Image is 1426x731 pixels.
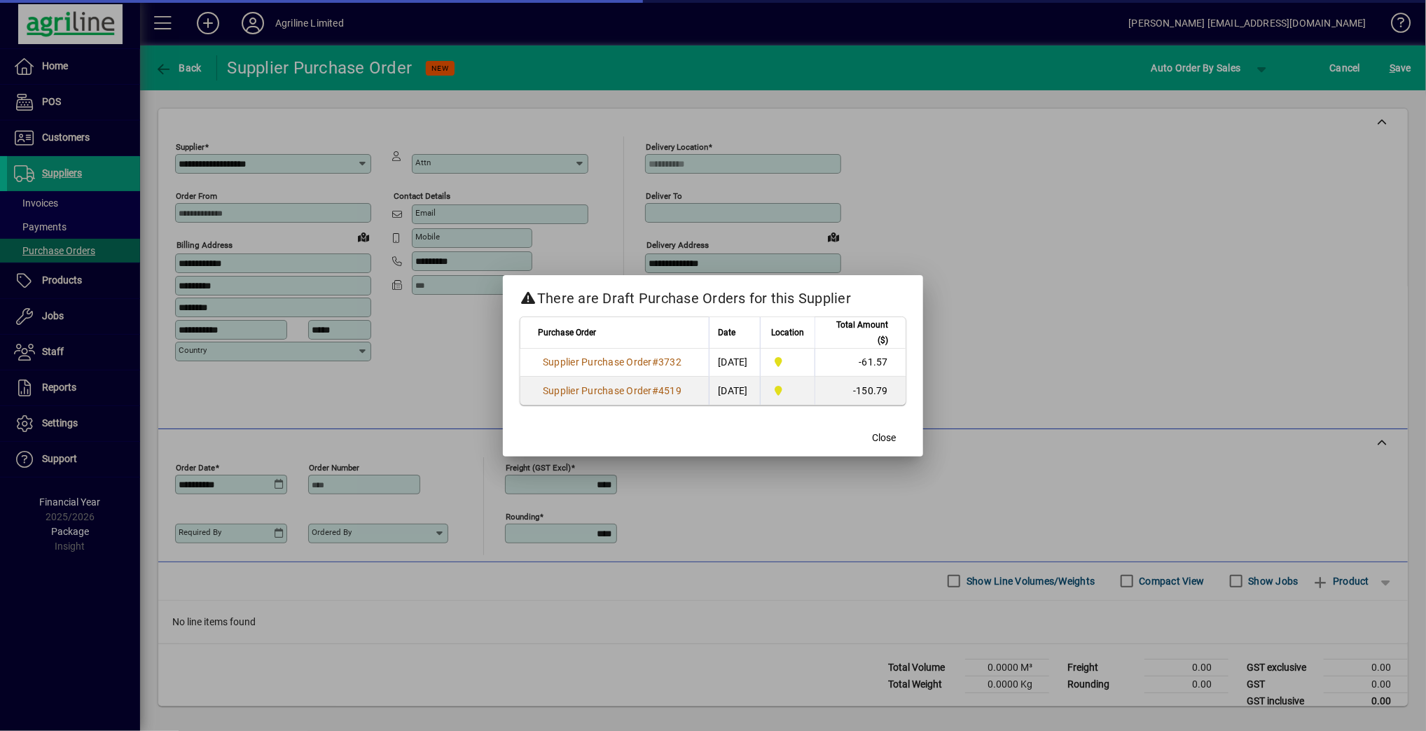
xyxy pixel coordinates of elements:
button: Close [861,426,906,451]
span: Purchase Order [538,325,596,340]
td: -150.79 [815,377,906,405]
span: # [652,385,658,396]
span: 4519 [658,385,681,396]
td: -61.57 [815,349,906,377]
a: Supplier Purchase Order#3732 [538,354,686,370]
span: Dargaville [769,354,806,370]
span: Date [718,325,735,340]
span: 3732 [658,356,681,368]
a: Supplier Purchase Order#4519 [538,383,686,398]
td: [DATE] [709,377,760,405]
span: Close [872,431,896,445]
span: Location [771,325,804,340]
td: [DATE] [709,349,760,377]
span: Total Amount ($) [824,317,888,348]
span: # [652,356,658,368]
h2: There are Draft Purchase Orders for this Supplier [503,275,923,316]
span: Dargaville [769,383,806,398]
span: Supplier Purchase Order [543,385,652,396]
span: Supplier Purchase Order [543,356,652,368]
